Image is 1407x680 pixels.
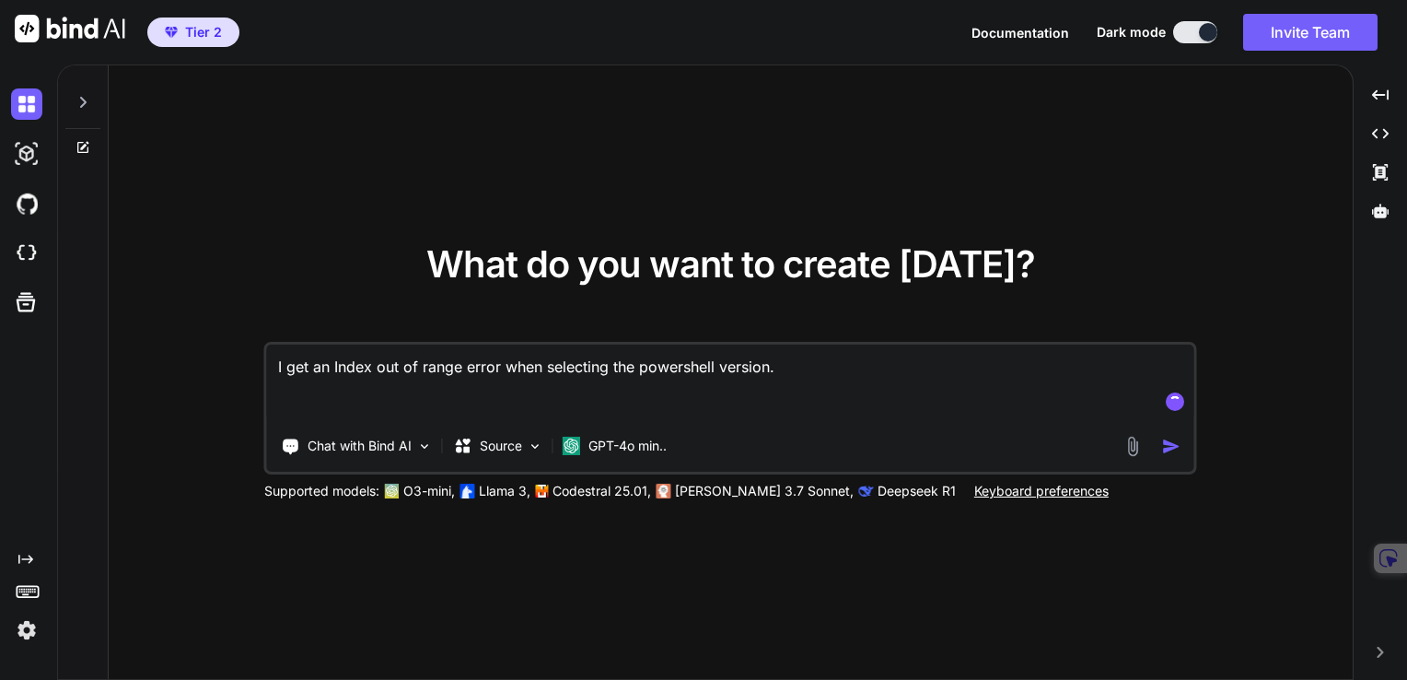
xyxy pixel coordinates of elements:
[657,484,671,498] img: claude
[536,485,549,498] img: Mistral-AI
[971,23,1069,42] button: Documentation
[1122,436,1144,457] img: attachment
[588,437,667,455] p: GPT-4o min..
[11,238,42,269] img: cloudideIcon
[11,188,42,219] img: githubDark
[878,482,956,500] p: Deepseek R1
[11,88,42,120] img: darkChat
[426,241,1035,287] span: What do you want to create [DATE]?
[385,484,400,498] img: GPT-4
[1097,23,1166,41] span: Dark mode
[267,345,1194,422] textarea: I get an Index out of range error when selecting the powershell version.
[974,482,1109,500] p: Keyboard preferences
[480,437,522,455] p: Source
[1162,437,1181,456] img: icon
[15,15,125,42] img: Bind AI
[403,482,455,500] p: O3-mini,
[308,437,412,455] p: Chat with Bind AI
[563,437,581,455] img: GPT-4o mini
[11,138,42,170] img: darkAi-studio
[552,482,651,500] p: Codestral 25.01,
[147,18,239,47] button: premiumTier 2
[165,27,178,38] img: premium
[264,482,379,500] p: Supported models:
[460,484,475,498] img: Llama2
[675,482,854,500] p: [PERSON_NAME] 3.7 Sonnet,
[479,482,530,500] p: Llama 3,
[859,484,874,498] img: claude
[528,439,543,454] img: Pick Models
[11,615,42,646] img: settings
[1243,14,1378,51] button: Invite Team
[971,25,1069,41] span: Documentation
[185,23,222,41] span: Tier 2
[417,439,433,454] img: Pick Tools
